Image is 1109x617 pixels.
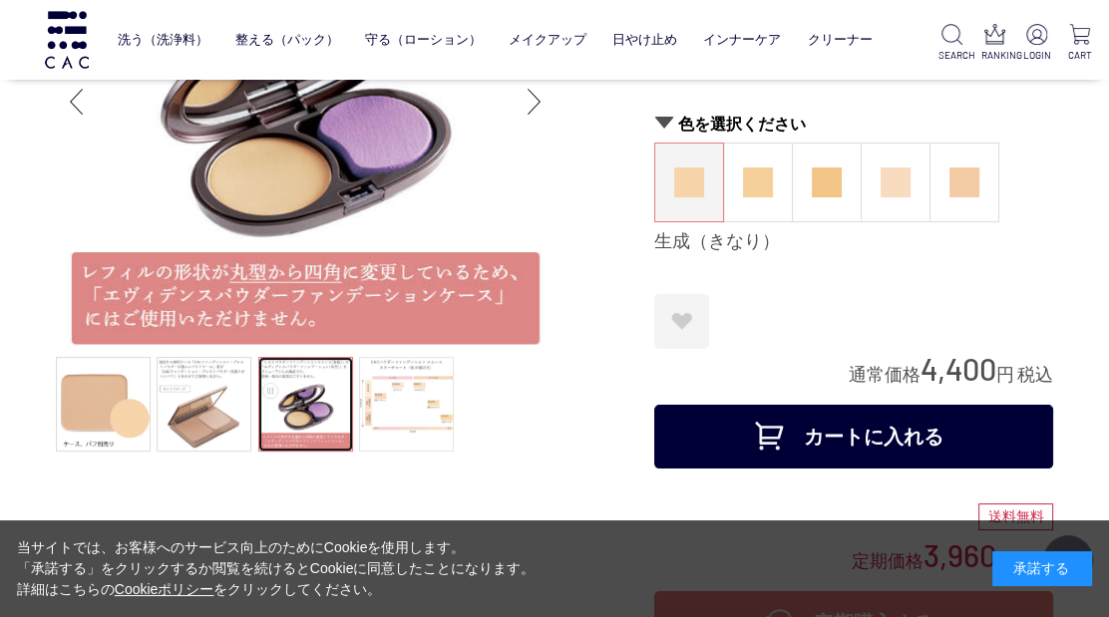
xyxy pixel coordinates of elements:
[724,144,792,221] a: 蜂蜜（はちみつ）
[56,62,96,142] div: Previous slide
[723,143,793,222] dl: 蜂蜜（はちみつ）
[17,537,536,600] div: 当サイトでは、お客様へのサービス向上のためにCookieを使用します。 「承諾する」をクリックするか閲覧を続けるとCookieに同意したことになります。 詳細はこちらの をクリックしてください。
[949,167,979,197] img: 薄紅（うすべに）
[921,350,996,387] span: 4,400
[654,405,1053,468] button: カートに入れる
[861,143,930,222] dl: 桜（さくら）
[1066,24,1093,63] a: CART
[929,143,999,222] dl: 薄紅（うすべに）
[654,114,1053,135] h2: 色を選択ください
[981,24,1008,63] a: RANKING
[743,167,773,197] img: 蜂蜜（はちみつ）
[118,18,208,62] a: 洗う（洗浄料）
[807,18,872,62] a: クリーナー
[674,167,704,197] img: 生成（きなり）
[1023,24,1050,63] a: LOGIN
[703,18,781,62] a: インナーケア
[978,503,1053,531] div: 送料無料
[938,24,965,63] a: SEARCH
[508,18,585,62] a: メイクアップ
[1017,365,1053,385] span: 税込
[849,365,921,385] span: 通常価格
[981,48,1008,63] p: RANKING
[812,167,842,197] img: 小麦（こむぎ）
[42,11,92,68] img: logo
[1066,48,1093,63] p: CART
[115,581,214,597] a: Cookieポリシー
[793,144,861,221] a: 小麦（こむぎ）
[938,48,965,63] p: SEARCH
[612,18,677,62] a: 日やけ止め
[1023,48,1050,63] p: LOGIN
[881,167,911,197] img: 桜（さくら）
[654,294,709,349] a: お気に入りに登録する
[996,365,1014,385] span: 円
[862,144,929,221] a: 桜（さくら）
[654,230,1053,254] div: 生成（きなり）
[654,143,724,222] dl: 生成（きなり）
[930,144,998,221] a: 薄紅（うすべに）
[235,18,339,62] a: 整える（パック）
[792,143,862,222] dl: 小麦（こむぎ）
[992,551,1092,586] div: 承諾する
[365,18,482,62] a: 守る（ローション）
